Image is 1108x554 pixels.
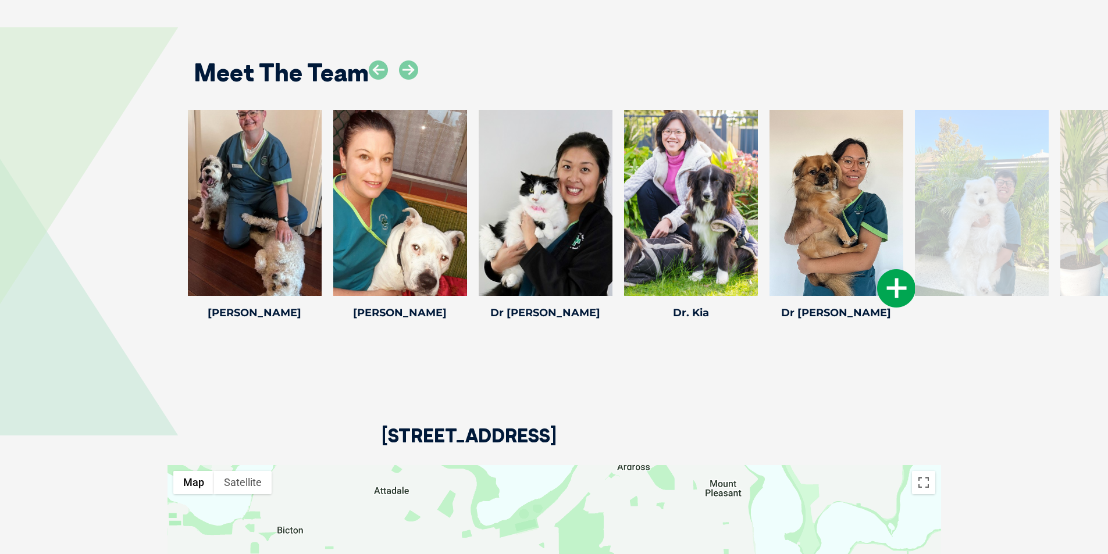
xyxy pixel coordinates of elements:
h4: [PERSON_NAME] [333,308,467,318]
h2: [STREET_ADDRESS] [382,426,557,465]
button: Show satellite imagery [214,471,272,494]
h4: [PERSON_NAME] [188,308,322,318]
h4: Dr. Kia [624,308,758,318]
button: Toggle fullscreen view [912,471,935,494]
h4: Dr [PERSON_NAME] [769,308,903,318]
h4: Dr [PERSON_NAME] [479,308,612,318]
button: Show street map [173,471,214,494]
h2: Meet The Team [194,60,369,85]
